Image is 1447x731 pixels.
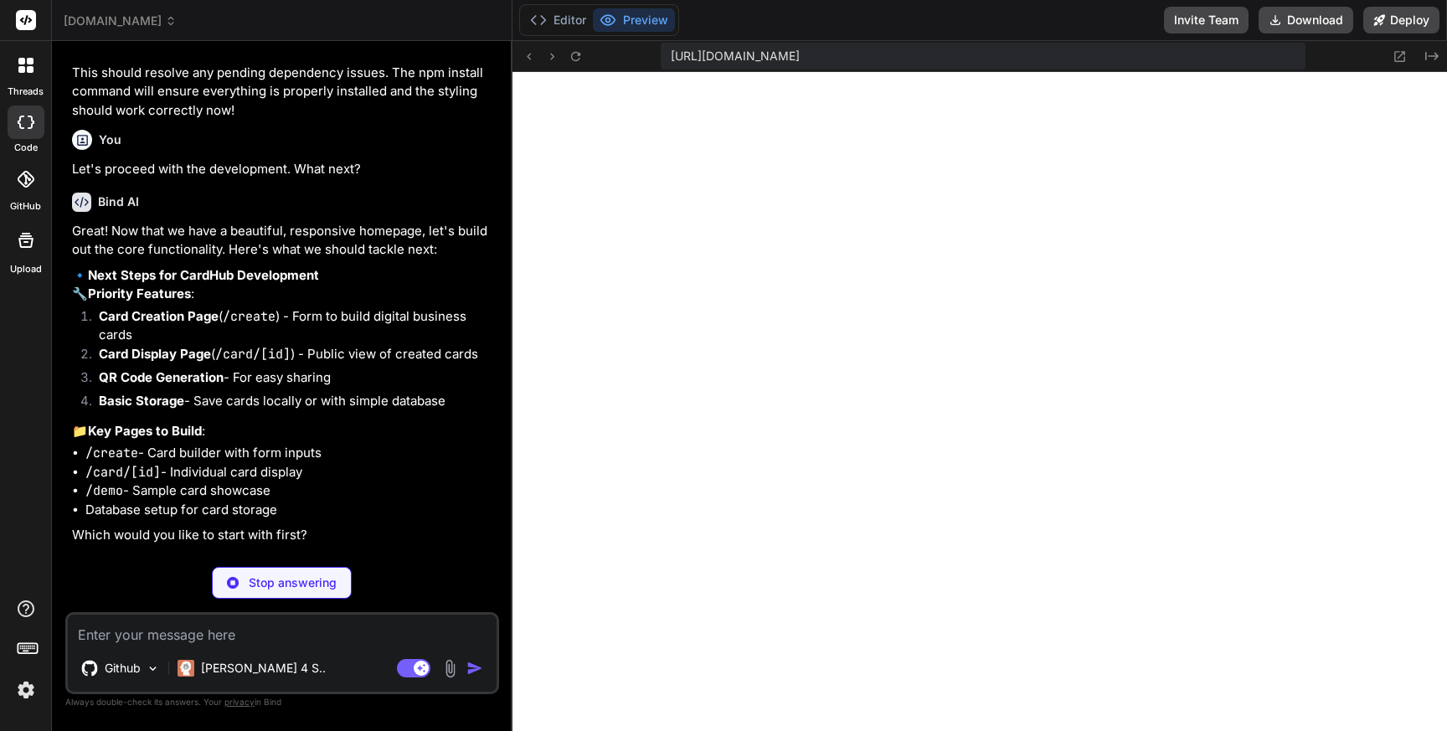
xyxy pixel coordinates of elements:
[466,660,483,677] img: icon
[72,526,496,545] p: Which would you like to start with first?
[223,308,275,325] code: /create
[10,262,42,276] label: Upload
[146,662,160,676] img: Pick Models
[72,266,496,304] p: 🔹 🔧 :
[215,346,291,363] code: /card/[id]
[224,697,255,707] span: privacy
[85,392,496,415] li: - Save cards locally or with simple database
[98,193,139,210] h6: Bind AI
[523,8,593,32] button: Editor
[85,444,496,463] li: - Card builder with form inputs
[1164,7,1249,33] button: Invite Team
[1259,7,1353,33] button: Download
[85,501,496,520] li: Database setup for card storage
[671,48,800,64] span: [URL][DOMAIN_NAME]
[105,660,141,677] p: Github
[88,267,319,283] strong: Next Steps for CardHub Development
[85,368,496,392] li: - For easy sharing
[99,308,219,324] strong: Card Creation Page
[14,141,38,155] label: code
[85,307,496,345] li: ( ) - Form to build digital business cards
[8,85,44,99] label: threads
[72,160,496,179] p: Let's proceed with the development. What next?
[72,553,121,569] strong: Option 1
[72,422,496,441] p: 📁 :
[12,676,40,704] img: settings
[72,64,496,121] p: This should resolve any pending dependency issues. The npm install command will ensure everything...
[99,369,224,385] strong: QR Code Generation
[512,72,1447,731] iframe: Preview
[99,393,184,409] strong: Basic Storage
[178,660,194,677] img: Claude 4 Sonnet
[85,482,123,499] code: /demo
[85,463,496,482] li: - Individual card display
[88,286,191,301] strong: Priority Features
[440,659,460,678] img: attachment
[99,131,121,148] h6: You
[85,345,496,368] li: ( ) - Public view of created cards
[593,8,675,32] button: Preview
[1363,7,1439,33] button: Deploy
[201,660,326,677] p: [PERSON_NAME] 4 S..
[85,481,496,501] li: - Sample card showcase
[10,199,41,214] label: GitHub
[85,464,161,481] code: /card/[id]
[88,423,202,439] strong: Key Pages to Build
[85,445,138,461] code: /create
[249,574,337,591] p: Stop answering
[99,346,211,362] strong: Card Display Page
[65,694,499,710] p: Always double-check its answers. Your in Bind
[72,222,496,260] p: Great! Now that we have a beautiful, responsive homepage, let's build out the core functionality....
[64,13,177,29] span: [DOMAIN_NAME]
[72,552,496,646] p: : Card Creation Form (build the core functionality) : Card Display Pages (show how cards look) : ...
